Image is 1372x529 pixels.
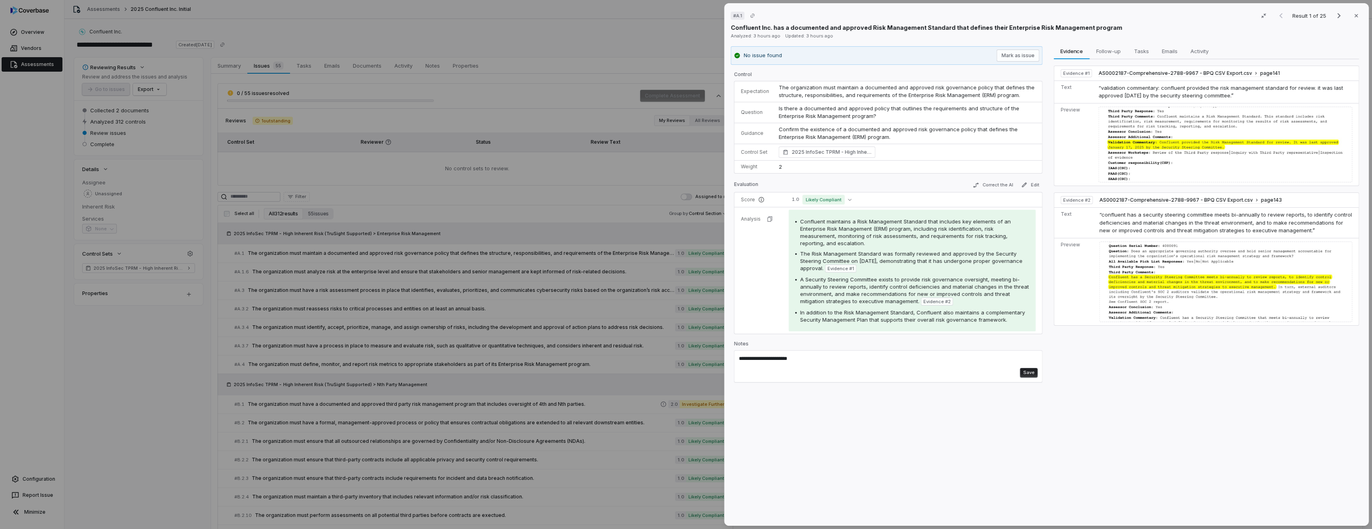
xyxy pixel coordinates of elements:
[827,265,854,272] span: Evidence # 1
[741,216,761,222] p: Analysis
[785,33,833,39] span: Updated: 3 hours ago
[800,250,1022,271] span: The Risk Management Standard was formally reviewed and approved by the Security Steering Committe...
[1054,238,1096,325] td: Preview
[1187,46,1212,56] span: Activity
[1331,11,1347,21] button: Next result
[1020,368,1038,378] button: Save
[800,276,1029,304] span: A Security Steering Committee exists to provide risk governance oversight, meeting bi-annually to...
[779,126,1036,141] p: Confirm the existence of a documented and approved risk governance policy that defines the Enterp...
[1054,208,1096,238] td: Text
[744,52,782,60] p: No issue found
[741,109,769,116] p: Question
[789,195,855,205] button: 1.0Likely Compliant
[779,84,1036,99] span: The organization must maintain a documented and approved risk governance policy that defines the ...
[779,163,782,170] span: 2
[741,130,769,136] p: Guidance
[1099,197,1253,203] span: AS0002187-Comprehensive-2788-9967 - BPQ CSV Export.csv
[1099,211,1352,234] span: “confluent has a security steering committee meets bi-annually to review reports, to identify con...
[802,195,845,205] span: Likely Compliant
[1260,70,1280,76] span: page 141
[741,88,769,95] p: Expectation
[731,33,780,39] span: Analyzed: 3 hours ago
[800,218,1011,246] span: Confluent maintains a Risk Management Standard that includes key elements of an Enterprise Risk M...
[741,196,779,203] p: Score
[1261,197,1282,203] span: page 143
[1057,46,1086,56] span: Evidence
[997,50,1039,62] button: Mark as issue
[1131,46,1152,56] span: Tasks
[741,163,769,170] p: Weight
[731,23,1122,32] p: Confluent Inc. has a documented and approved Risk Management Standard that defines their Enterpri...
[741,149,769,155] p: Control Set
[1063,197,1090,203] span: Evidence # 2
[1054,81,1095,103] td: Text
[1292,11,1328,20] p: Result 1 of 25
[1098,85,1343,99] span: “validation commentary: confluent provided the risk management standard for review. it was last a...
[745,8,760,23] button: Copy link
[1159,46,1181,56] span: Emails
[734,341,1042,350] p: Notes
[1098,70,1252,76] span: AS0002187-Comprehensive-2788-9967 - BPQ CSV Export.csv
[792,148,871,156] span: 2025 InfoSec TPRM - High Inherent Risk (TruSight Supported) Enterprise Risk Management
[1054,103,1095,186] td: Preview
[1098,70,1280,77] button: AS0002187-Comprehensive-2788-9967 - BPQ CSV Export.csvpage141
[779,105,1021,120] span: Is there a documented and approved policy that outlines the requirements and structure of the Ent...
[733,12,742,19] span: # A.1
[1063,70,1090,76] span: Evidence # 1
[800,309,1025,323] span: In addition to the Risk Management Standard, Confluent also maintains a complementary Security Ma...
[1018,180,1042,190] button: Edit
[923,298,951,305] span: Evidence # 2
[970,180,1016,190] button: Correct the AI
[734,71,1042,81] p: Control
[734,181,758,191] p: Evaluation
[1093,46,1124,56] span: Follow-up
[1099,197,1282,204] button: AS0002187-Comprehensive-2788-9967 - BPQ CSV Export.csvpage143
